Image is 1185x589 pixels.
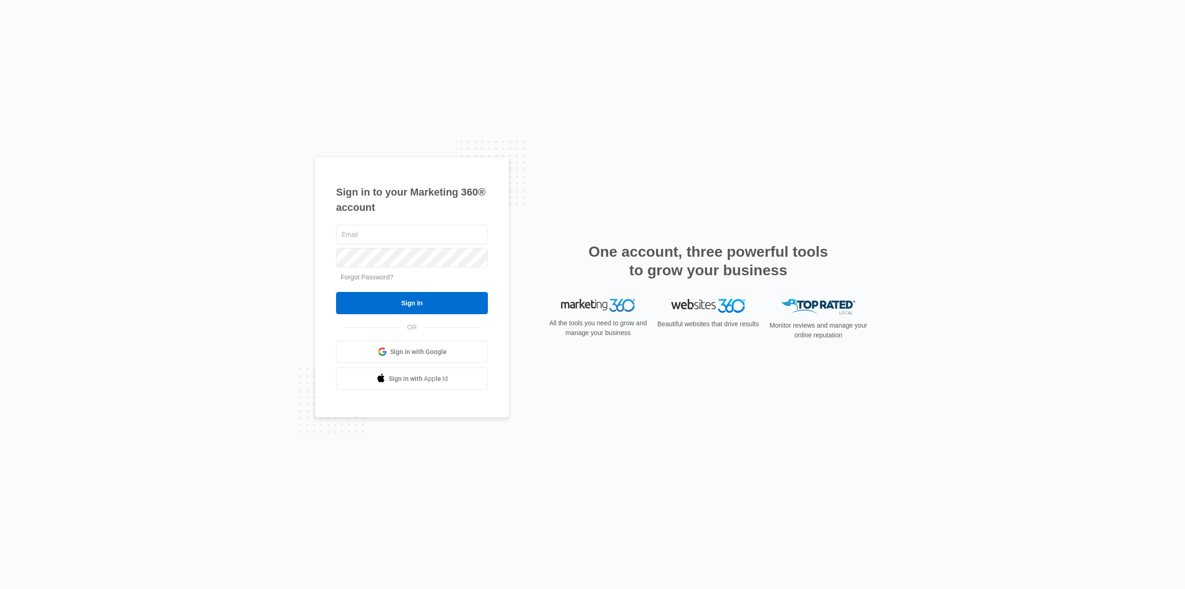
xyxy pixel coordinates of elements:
[390,347,447,357] span: Sign in with Google
[341,273,393,281] a: Forgot Password?
[336,367,488,390] a: Sign in with Apple Id
[336,225,488,244] input: Email
[656,319,760,329] p: Beautiful websites that drive results
[546,318,650,338] p: All the tools you need to grow and manage your business
[389,374,448,384] span: Sign in with Apple Id
[336,292,488,314] input: Sign In
[586,242,831,279] h2: One account, three powerful tools to grow your business
[336,184,488,215] h1: Sign in to your Marketing 360® account
[767,321,870,340] p: Monitor reviews and manage your online reputation
[561,299,635,312] img: Marketing 360
[401,323,424,332] span: OR
[781,299,855,314] img: Top Rated Local
[671,299,745,312] img: Websites 360
[336,341,488,363] a: Sign in with Google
